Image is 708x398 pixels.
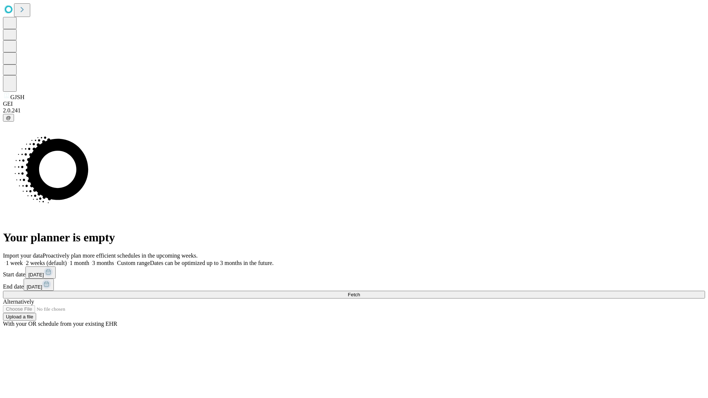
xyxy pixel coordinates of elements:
span: GJSH [10,94,24,100]
div: GEI [3,101,705,107]
button: Fetch [3,291,705,298]
button: Upload a file [3,313,36,321]
span: 1 week [6,260,23,266]
span: [DATE] [28,272,44,277]
h1: Your planner is empty [3,231,705,244]
span: Alternatively [3,298,34,305]
span: With your OR schedule from your existing EHR [3,321,117,327]
button: [DATE] [25,266,56,279]
div: Start date [3,266,705,279]
span: Dates can be optimized up to 3 months in the future. [150,260,274,266]
button: @ [3,114,14,122]
span: @ [6,115,11,121]
span: Import your data [3,252,43,259]
div: 2.0.241 [3,107,705,114]
span: [DATE] [27,284,42,290]
span: 3 months [92,260,114,266]
button: [DATE] [24,279,54,291]
div: End date [3,279,705,291]
span: Fetch [348,292,360,297]
span: 1 month [70,260,89,266]
span: 2 weeks (default) [26,260,67,266]
span: Custom range [117,260,150,266]
span: Proactively plan more efficient schedules in the upcoming weeks. [43,252,198,259]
